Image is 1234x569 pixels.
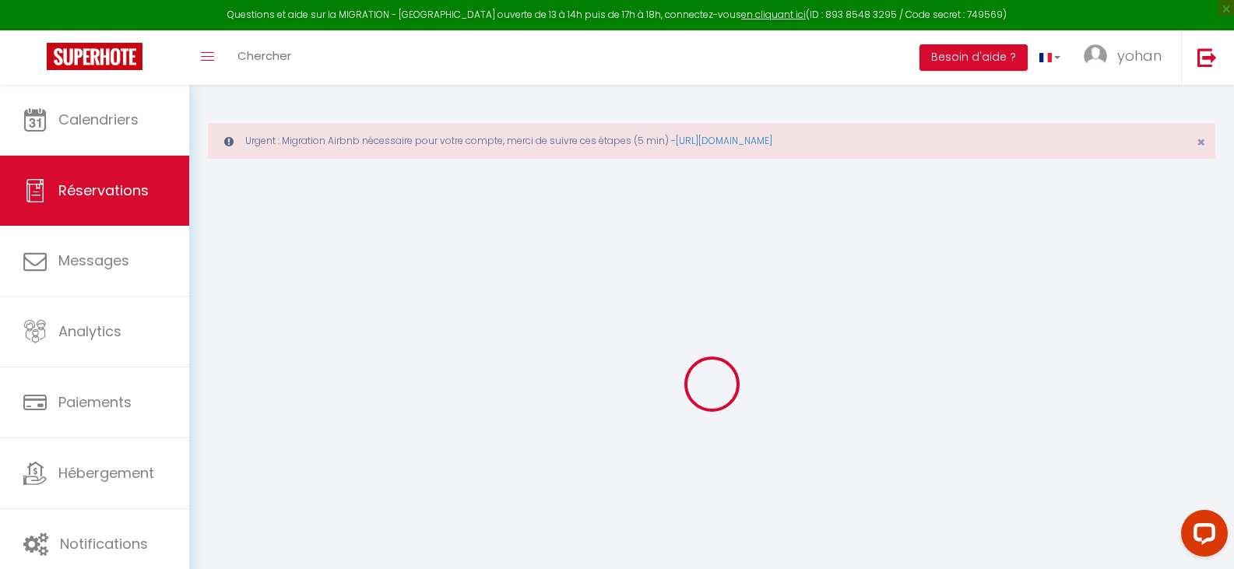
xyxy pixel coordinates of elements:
a: ... yohan [1072,30,1181,85]
span: Notifications [60,534,148,553]
span: Réservations [58,181,149,200]
span: Messages [58,251,129,270]
img: logout [1197,47,1217,67]
a: [URL][DOMAIN_NAME] [676,134,772,147]
iframe: LiveChat chat widget [1169,504,1234,569]
span: yohan [1117,46,1162,65]
img: Super Booking [47,43,142,70]
span: × [1197,132,1205,152]
a: Chercher [226,30,303,85]
span: Analytics [58,321,121,341]
a: en cliquant ici [741,8,806,21]
span: Chercher [237,47,291,64]
button: Besoin d'aide ? [919,44,1028,71]
div: Urgent : Migration Airbnb nécessaire pour votre compte, merci de suivre ces étapes (5 min) - [208,123,1215,159]
span: Calendriers [58,110,139,129]
span: Hébergement [58,463,154,483]
button: Close [1197,135,1205,149]
img: ... [1084,44,1107,68]
span: Paiements [58,392,132,412]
